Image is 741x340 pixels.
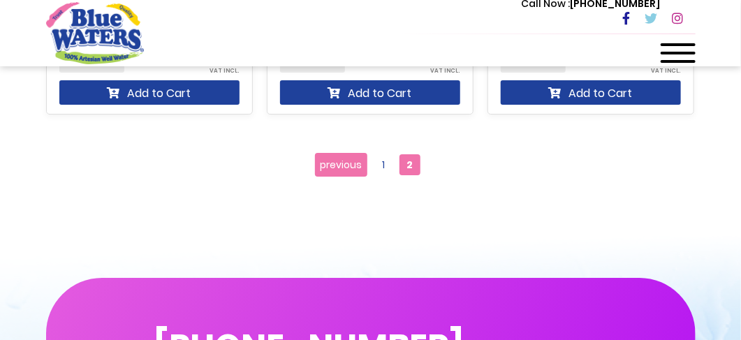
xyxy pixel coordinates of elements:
span: previous [321,154,362,175]
button: Add to Cart [501,80,681,105]
a: 1 [373,154,394,175]
button: Add to Cart [59,80,240,105]
button: Add to Cart [280,80,460,105]
a: previous [315,153,367,177]
span: 2 [399,154,420,175]
a: store logo [46,2,144,64]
